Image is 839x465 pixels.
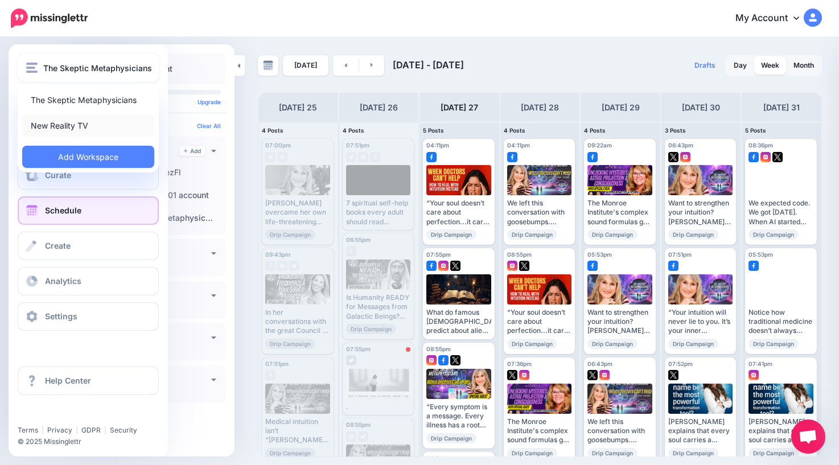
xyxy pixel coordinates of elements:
[688,55,722,76] a: Drafts
[504,127,525,134] span: 4 Posts
[265,251,290,258] span: 09:43pm
[277,152,287,162] img: instagram-grey-square.png
[426,251,451,258] span: 07:55pm
[343,127,364,134] span: 4 Posts
[587,360,612,367] span: 06:43pm
[519,261,529,271] img: twitter-square.png
[587,229,638,240] span: Drip Campaign
[346,199,411,227] div: 7 spiritual self-help books every adult should read [URL][DOMAIN_NAME]
[18,426,38,434] a: Terms
[507,308,572,336] div: “Your soul doesn’t care about perfection...it cares about truth.” – [PERSON_NAME] More wisdom ins...
[507,229,557,240] span: Drip Campaign
[507,199,572,227] div: We left this conversation with goosebumps. [PERSON_NAME] doesn’t just talk about healing, she emb...
[450,261,460,271] img: twitter-square.png
[772,152,783,162] img: twitter-square.png
[507,251,532,258] span: 08:55pm
[587,251,612,258] span: 05:53pm
[47,426,72,434] a: Privacy
[668,199,733,227] div: Want to strengthen your intuition? [PERSON_NAME] suggests: • Pay attention to subtle sensations i...
[507,261,517,271] img: instagram-square.png
[426,433,476,443] span: Drip Campaign
[358,152,368,162] img: instagram-grey-square.png
[587,417,652,445] div: We left this conversation with goosebumps. [PERSON_NAME] doesn’t just talk about healing, she emb...
[265,142,291,149] span: 07:00pm
[423,127,444,134] span: 5 Posts
[727,56,754,75] a: Day
[265,152,275,162] img: twitter-grey-square.png
[18,54,159,82] button: The Skeptic Metaphysicians
[279,101,317,114] h4: [DATE] 25
[426,402,491,430] div: “Every symptom is a message. Every illness has a root cause. [PERSON_NAME] shows us how to decode...
[426,152,437,162] img: facebook-square.png
[45,311,77,321] span: Settings
[265,448,315,458] span: Drip Campaign
[197,122,221,129] a: Clear All
[724,5,822,32] a: My Account
[507,417,572,445] div: The Monroe Institute's complex sound formulas go beyond simple alpha or theta waves, offering lay...
[680,152,690,162] img: instagram-square.png
[18,302,159,331] a: Settings
[507,339,557,349] span: Drip Campaign
[426,308,491,336] div: What do famous [DEMOGRAPHIC_DATA] predict about aliens in the fall of 2025? [URL][DOMAIN_NAME]
[426,345,451,352] span: 08:55pm
[682,101,720,114] h4: [DATE] 30
[748,360,772,367] span: 07:41pm
[110,426,137,434] a: Security
[18,267,159,295] a: Analytics
[507,142,530,149] span: 04:11pm
[694,62,715,69] span: Drafts
[748,370,759,380] img: instagram-square.png
[18,232,159,260] a: Create
[748,199,813,227] div: We expected code. We got [DATE]. When AI started riffing on reincarnation, spiritual evolution, a...
[346,142,369,149] span: 07:51pm
[265,308,330,336] div: In her conversations with the great Council of Light, [PERSON_NAME] emphasizes crucial messages f...
[393,59,464,71] span: [DATE] - [DATE]
[584,127,606,134] span: 4 Posts
[346,246,356,256] img: facebook-grey-square.png
[450,355,460,365] img: twitter-square.png
[346,421,371,428] span: 08:55pm
[81,426,101,434] a: GDPR
[18,436,167,447] li: © 2025 Missinglettr
[22,146,154,168] a: Add Workspace
[748,448,799,458] span: Drip Campaign
[426,261,437,271] img: facebook-square.png
[668,417,733,445] div: [PERSON_NAME] explains that every soul carries a vibration, and for those with angelic ancestry, ...
[426,455,450,462] span: 09:51pm
[754,56,786,75] a: Week
[26,63,38,73] img: menu.png
[346,152,356,162] img: twitter-grey-square.png
[426,199,491,227] div: “Your soul doesn’t care about perfection...it cares about truth.” – [PERSON_NAME] More wisdom ins...
[18,196,159,225] a: Schedule
[426,142,449,149] span: 04:11pm
[668,152,678,162] img: twitter-square.png
[438,261,449,271] img: instagram-square.png
[787,56,821,75] a: Month
[265,360,289,367] span: 07:51pm
[748,152,759,162] img: facebook-square.png
[438,355,449,365] img: facebook-square.png
[360,101,398,114] h4: [DATE] 26
[507,448,557,458] span: Drip Campaign
[265,370,275,380] img: facebook-grey-square.png
[668,360,693,367] span: 07:52pm
[18,367,159,395] a: Help Center
[748,261,759,271] img: facebook-square.png
[346,236,371,243] span: 06:55pm
[263,60,273,71] img: calendar-grey-darker.png
[519,370,529,380] img: instagram-square.png
[748,417,813,445] div: [PERSON_NAME] explains that every soul carries a vibration, and for those with angelic ancestry, ...
[43,61,152,75] span: The Skeptic Metaphysicians
[748,308,813,336] div: Notice how traditional medicine doesn’t always have the answers? [PERSON_NAME] explains how blend...
[22,89,154,111] a: The Skeptic Metaphysicians
[179,146,205,156] a: Add
[748,251,773,258] span: 05:53pm
[346,431,356,442] img: instagram-grey-square.png
[748,142,773,149] span: 08:36pm
[441,101,478,114] h4: [DATE] 27
[668,251,692,258] span: 07:51pm
[346,402,411,411] div: .
[507,370,517,380] img: twitter-square.png
[45,241,71,250] span: Create
[668,339,718,349] span: Drip Campaign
